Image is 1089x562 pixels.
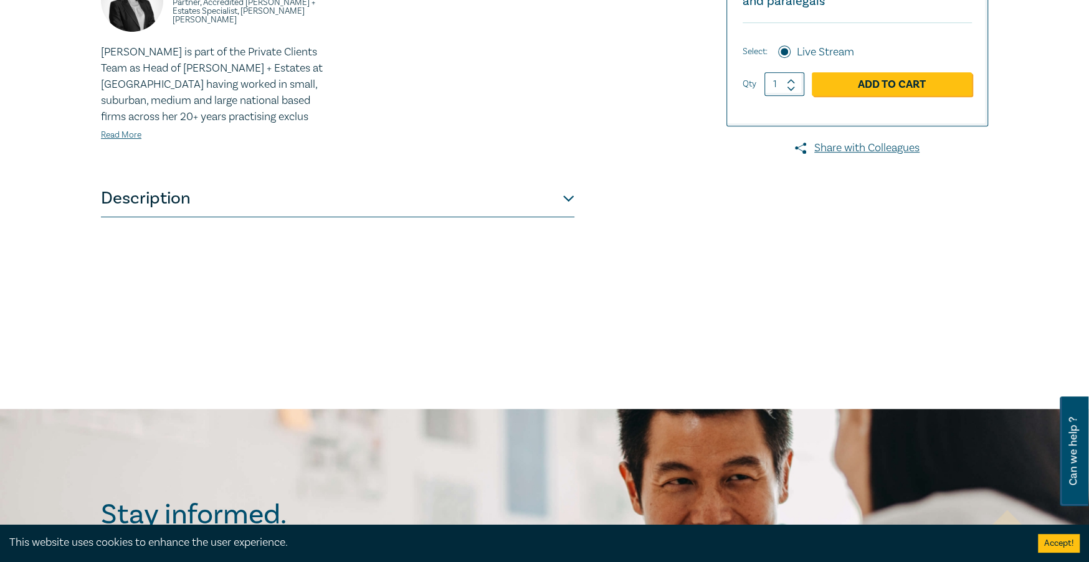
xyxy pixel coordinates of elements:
[101,499,395,531] h2: Stay informed.
[743,45,768,59] span: Select:
[101,44,330,125] p: [PERSON_NAME] is part of the Private Clients Team as Head of [PERSON_NAME] + Estates at [GEOGRAPH...
[101,180,574,217] button: Description
[797,44,854,60] label: Live Stream
[9,535,1019,551] div: This website uses cookies to enhance the user experience.
[764,72,804,96] input: 1
[812,72,972,96] a: Add to Cart
[743,77,756,91] label: Qty
[726,140,988,156] a: Share with Colleagues
[1067,404,1079,499] span: Can we help ?
[1038,534,1080,553] button: Accept cookies
[101,129,141,141] a: Read More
